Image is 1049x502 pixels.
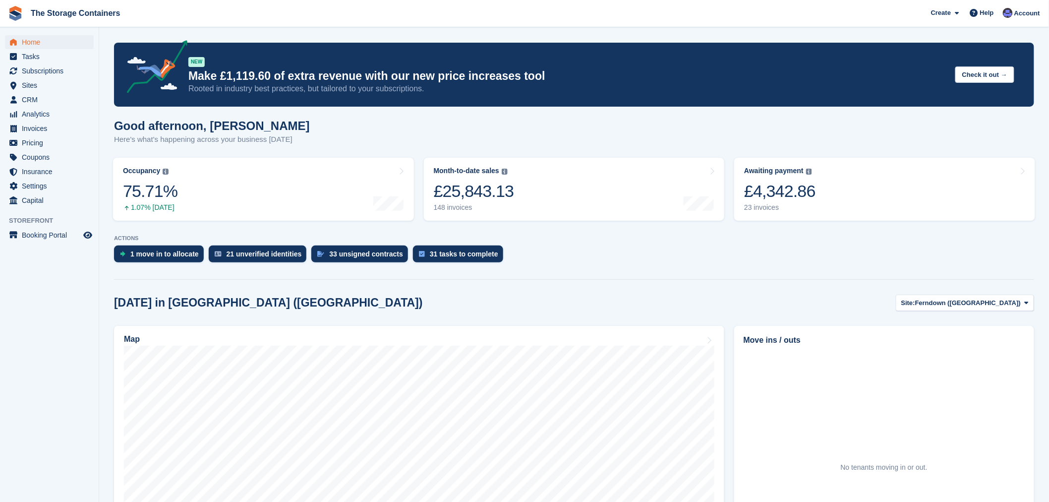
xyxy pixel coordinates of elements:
h2: [DATE] in [GEOGRAPHIC_DATA] ([GEOGRAPHIC_DATA]) [114,296,423,310]
a: Occupancy 75.71% 1.07% [DATE] [113,158,414,221]
img: move_ins_to_allocate_icon-fdf77a2bb77ea45bf5b3d319d69a93e2d87916cf1d5bf7949dd705db3b84f3ca.svg [120,251,125,257]
span: Tasks [22,50,81,63]
p: Make £1,119.60 of extra revenue with our new price increases tool [188,69,947,83]
span: Analytics [22,107,81,121]
div: 21 unverified identities [227,250,302,258]
div: Month-to-date sales [434,167,499,175]
a: Preview store [82,229,94,241]
p: Here's what's happening across your business [DATE] [114,134,310,145]
h1: Good afternoon, [PERSON_NAME] [114,119,310,132]
h2: Map [124,335,140,344]
span: Create [931,8,951,18]
div: Awaiting payment [744,167,804,175]
img: contract_signature_icon-13c848040528278c33f63329250d36e43548de30e8caae1d1a13099fd9432cc5.svg [317,251,324,257]
a: Awaiting payment £4,342.86 23 invoices [734,158,1035,221]
div: £25,843.13 [434,181,514,201]
a: 33 unsigned contracts [311,246,413,267]
a: menu [5,150,94,164]
a: menu [5,179,94,193]
span: Capital [22,193,81,207]
a: 1 move in to allocate [114,246,209,267]
img: price-adjustments-announcement-icon-8257ccfd72463d97f412b2fc003d46551f7dbcb40ab6d574587a9cd5c0d94... [118,40,188,97]
a: menu [5,93,94,107]
a: menu [5,50,94,63]
div: NEW [188,57,205,67]
a: 21 unverified identities [209,246,312,267]
span: Sites [22,78,81,92]
div: 23 invoices [744,203,816,212]
p: ACTIONS [114,235,1034,242]
span: Pricing [22,136,81,150]
a: menu [5,193,94,207]
p: Rooted in industry best practices, but tailored to your subscriptions. [188,83,947,94]
span: CRM [22,93,81,107]
span: Account [1014,8,1040,18]
span: Site: [901,298,915,308]
span: Ferndown ([GEOGRAPHIC_DATA]) [915,298,1021,308]
div: 1.07% [DATE] [123,203,177,212]
img: task-75834270c22a3079a89374b754ae025e5fb1db73e45f91037f5363f120a921f8.svg [419,251,425,257]
span: Booking Portal [22,228,81,242]
img: verify_identity-adf6edd0f0f0b5bbfe63781bf79b02c33cf7c696d77639b501bdc392416b5a36.svg [215,251,222,257]
div: 31 tasks to complete [430,250,498,258]
img: icon-info-grey-7440780725fd019a000dd9b08b2336e03edf1995a4989e88bcd33f0948082b44.svg [806,169,812,175]
button: Check it out → [955,66,1014,83]
a: 31 tasks to complete [413,246,508,267]
h2: Move ins / outs [744,334,1025,346]
span: Coupons [22,150,81,164]
a: The Storage Containers [27,5,124,21]
a: menu [5,136,94,150]
a: menu [5,122,94,135]
div: 1 move in to allocate [130,250,199,258]
img: Dan Excell [1003,8,1013,18]
span: Subscriptions [22,64,81,78]
span: Invoices [22,122,81,135]
div: £4,342.86 [744,181,816,201]
a: menu [5,107,94,121]
a: menu [5,78,94,92]
img: icon-info-grey-7440780725fd019a000dd9b08b2336e03edf1995a4989e88bcd33f0948082b44.svg [502,169,508,175]
span: Storefront [9,216,99,226]
div: Occupancy [123,167,160,175]
a: menu [5,165,94,179]
button: Site: Ferndown ([GEOGRAPHIC_DATA]) [896,295,1034,311]
img: icon-info-grey-7440780725fd019a000dd9b08b2336e03edf1995a4989e88bcd33f0948082b44.svg [163,169,169,175]
a: Month-to-date sales £25,843.13 148 invoices [424,158,725,221]
span: Help [980,8,994,18]
img: stora-icon-8386f47178a22dfd0bd8f6a31ec36ba5ce8667c1dd55bd0f319d3a0aa187defe.svg [8,6,23,21]
span: Settings [22,179,81,193]
div: 33 unsigned contracts [329,250,403,258]
div: No tenants moving in or out. [841,462,928,473]
a: menu [5,228,94,242]
div: 75.71% [123,181,177,201]
a: menu [5,64,94,78]
span: Insurance [22,165,81,179]
span: Home [22,35,81,49]
div: 148 invoices [434,203,514,212]
a: menu [5,35,94,49]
